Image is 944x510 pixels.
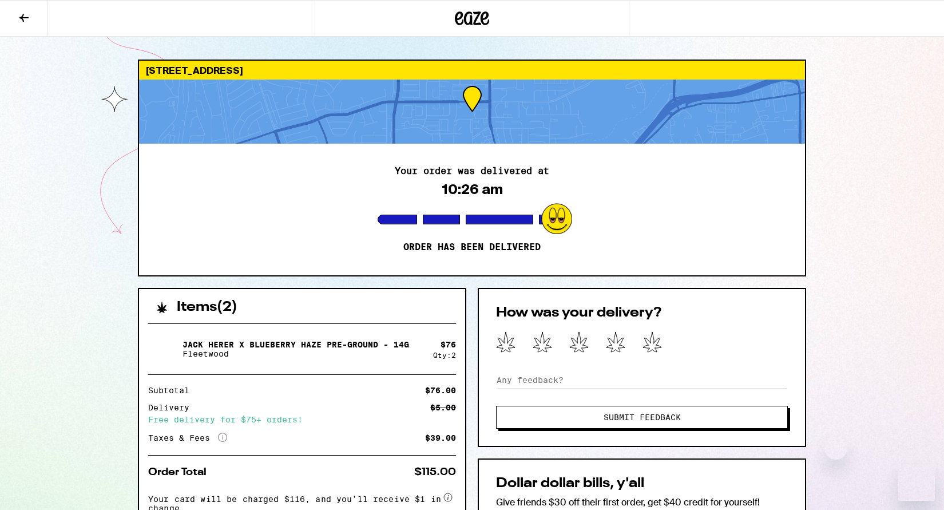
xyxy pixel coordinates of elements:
div: $39.00 [425,434,456,442]
h2: Items ( 2 ) [177,301,237,314]
div: $5.00 [430,404,456,412]
h2: Dollar dollar bills, y'all [496,477,788,491]
iframe: Close message [824,437,847,460]
h2: Your order was delivered at [395,167,549,176]
div: 10:26 am [442,181,503,197]
p: Order has been delivered [403,242,541,253]
input: Any feedback? [496,371,788,389]
div: Subtotal [148,386,197,394]
iframe: Button to launch messaging window [898,464,935,501]
button: Submit Feedback [496,406,788,429]
div: $76.00 [425,386,456,394]
p: Jack Herer x Blueberry Haze Pre-Ground - 14g [183,340,409,349]
div: $115.00 [414,467,456,477]
span: Submit Feedback [604,413,681,421]
h2: How was your delivery? [496,306,788,320]
div: Free delivery for $75+ orders! [148,416,456,424]
div: Order Total [148,467,215,477]
img: Jack Herer x Blueberry Haze Pre-Ground - 14g [148,333,180,365]
div: [STREET_ADDRESS] [139,61,805,80]
div: $ 76 [441,340,456,349]
p: Give friends $30 off their first order, get $40 credit for yourself! [496,496,788,508]
div: Delivery [148,404,197,412]
div: Qty: 2 [433,351,456,359]
div: Taxes & Fees [148,433,227,443]
p: Fleetwood [183,349,409,358]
